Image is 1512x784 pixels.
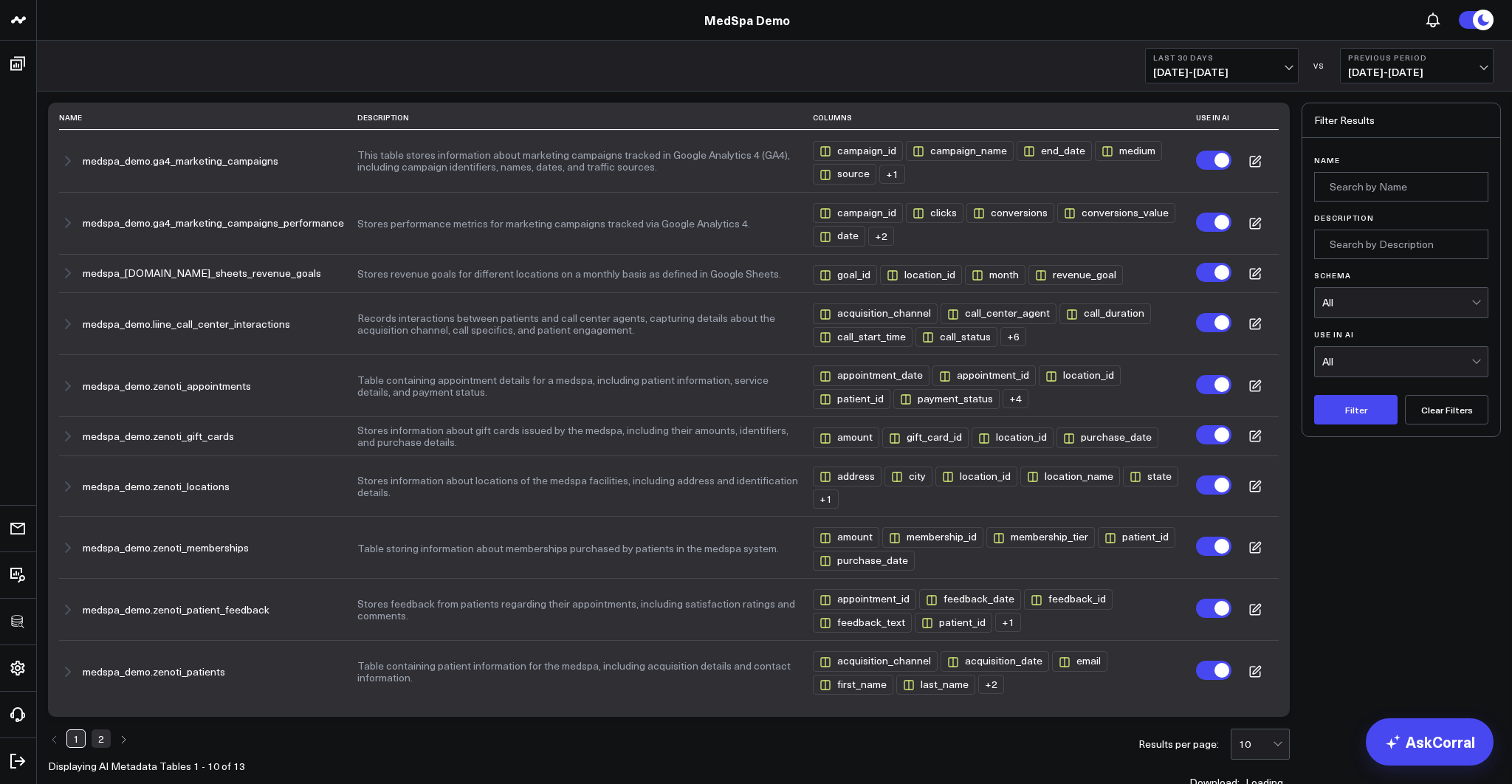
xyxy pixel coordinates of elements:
button: acquisition_channel [813,648,941,671]
button: state [1123,464,1181,486]
div: 10 [1239,738,1273,750]
div: + 2 [868,227,894,246]
a: Page 1 is your current page [66,729,86,747]
div: Results per page: [1138,739,1219,749]
button: feedback_id [1024,586,1116,609]
button: location_id [1039,362,1124,385]
button: acquisition_date [941,648,1052,671]
button: appointment_id [932,362,1039,385]
div: VS [1306,61,1333,70]
button: Previous Period[DATE]-[DATE] [1340,48,1494,83]
button: month [965,262,1028,285]
button: +2 [978,672,1007,694]
button: medspa_demo.zenoti_patient_feedback [83,604,269,616]
div: + 4 [1003,389,1028,408]
div: membership_tier [986,527,1095,547]
button: campaign_id [813,138,906,161]
button: address [813,464,884,486]
button: Stores revenue goals for different locations on a monthly basis as defined in Google Sheets. [357,268,800,280]
div: + 1 [879,165,905,184]
th: Name [59,106,357,130]
button: medspa_demo.zenoti_memberships [83,542,249,554]
div: last_name [896,675,975,695]
div: purchase_date [1056,427,1158,447]
button: Stores feedback from patients regarding their appointments, including satisfaction ratings and co... [357,598,800,622]
button: campaign_name [906,138,1017,161]
button: date [813,223,868,246]
button: amount [813,424,882,447]
div: acquisition_channel [813,651,938,671]
button: appointment_id [813,586,919,609]
label: Turn off Use in AI [1196,213,1231,232]
label: Turn off Use in AI [1196,375,1231,394]
button: medium [1095,138,1165,161]
label: Turn off Use in AI [1196,425,1231,444]
button: city [884,464,935,486]
div: call_duration [1059,303,1151,323]
button: conversions [966,200,1057,223]
button: Clear Filters [1405,395,1488,424]
button: medspa_[DOMAIN_NAME]_sheets_revenue_goals [83,267,321,279]
button: source [813,161,879,184]
div: acquisition_channel [813,303,938,323]
label: Schema [1314,271,1488,280]
label: Turn off Use in AI [1196,313,1231,332]
div: All [1322,356,1471,368]
div: + 1 [995,613,1021,632]
div: date [813,226,865,246]
button: revenue_goal [1028,262,1126,285]
button: purchase_date [1056,424,1161,447]
button: This table stores information about marketing campaigns tracked in Google Analytics 4 (GA4), incl... [357,149,800,173]
button: medspa_demo.zenoti_gift_cards [83,430,234,442]
div: conversions [966,203,1054,223]
button: medspa_demo.ga4_marketing_campaigns_performance [83,217,344,229]
div: patient_id [813,389,890,409]
button: patient_id [915,610,995,633]
button: membership_tier [986,524,1098,547]
div: city [884,467,932,486]
button: Records interactions between patients and call center agents, capturing details about the acquisi... [357,312,800,336]
button: Stores information about locations of the medspa facilities, including address and identification... [357,475,800,498]
button: Table containing appointment details for a medspa, including patient information, service details... [357,374,800,398]
button: clicks [906,200,966,223]
div: conversions_value [1057,203,1175,223]
a: Previous page [48,729,61,747]
div: location_id [935,467,1017,486]
b: Last 30 Days [1153,53,1291,62]
div: appointment_id [932,365,1036,385]
div: call_start_time [813,327,913,347]
button: feedback_text [813,610,915,633]
button: medspa_demo.zenoti_locations [83,481,230,492]
button: location_id [935,464,1020,486]
div: goal_id [813,265,877,285]
div: end_date [1017,141,1092,161]
button: patient_id [1098,524,1178,547]
div: feedback_text [813,613,912,633]
div: Filter Results [1302,103,1500,138]
button: +4 [1003,386,1031,408]
button: medspa_demo.liine_call_center_interactions [83,318,290,330]
button: Filter [1314,395,1398,424]
button: appointment_date [813,362,932,385]
button: membership_id [882,524,986,547]
button: amount [813,524,882,547]
div: call_status [915,327,997,347]
button: Table containing patient information for the medspa, including acquisition details and contact in... [357,660,800,684]
span: [DATE] - [DATE] [1153,66,1291,78]
button: +6 [1000,324,1029,346]
button: medspa_demo.zenoti_patients [83,666,225,678]
button: patient_id [813,386,893,409]
div: state [1123,467,1178,486]
th: Columns [813,106,1196,130]
button: Last 30 Days[DATE]-[DATE] [1145,48,1299,83]
div: amount [813,427,879,447]
button: medspa_demo.zenoti_appointments [83,380,251,392]
button: Stores information about gift cards issued by the medspa, including their amounts, identifiers, a... [357,424,800,448]
th: Description [357,106,813,130]
div: + 6 [1000,327,1026,346]
a: Page 2 [92,729,111,747]
button: gift_card_id [882,424,972,447]
div: campaign_id [813,203,903,223]
div: Displaying AI Metadata Tables 1 - 10 of 13 [48,761,245,771]
label: Turn off Use in AI [1196,537,1231,556]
